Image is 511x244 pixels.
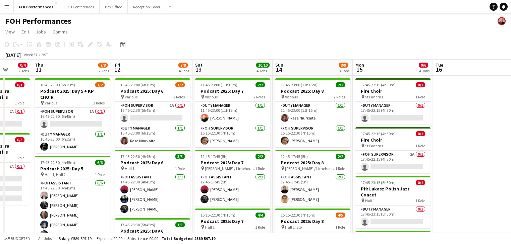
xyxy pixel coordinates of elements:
span: Budgeted [11,236,30,241]
app-user-avatar: PERM Chris Nye [498,17,506,25]
div: BST [42,52,48,57]
a: View [3,27,17,36]
h1: FOH Performances [5,16,71,26]
button: Budgeted [3,235,31,242]
button: Box Office [100,0,128,13]
a: Jobs [33,27,49,36]
div: [DATE] [5,52,21,58]
a: Edit [19,27,32,36]
span: Edit [21,29,29,35]
button: FOH Conferences [59,0,100,13]
span: Comms [53,29,68,35]
span: View [5,29,15,35]
a: Comms [50,27,70,36]
span: All jobs [37,236,53,241]
button: FOH Performances [14,0,59,13]
div: Salary £589 597.19 + Expenses £0.00 + Subsistence £0.00 = [59,236,215,241]
span: Total Budgeted £589 597.19 [162,236,215,241]
span: Week 37 [22,52,39,57]
span: Jobs [36,29,46,35]
button: Reception Cover [128,0,166,13]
